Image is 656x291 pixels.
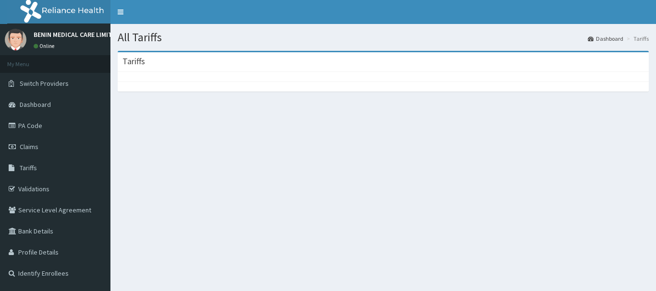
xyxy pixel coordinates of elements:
[34,31,120,38] p: BENIN MEDICAL CARE LIMITED
[5,29,26,50] img: User Image
[20,142,38,151] span: Claims
[624,35,649,43] li: Tariffs
[20,163,37,172] span: Tariffs
[118,31,649,44] h1: All Tariffs
[20,100,51,109] span: Dashboard
[34,43,57,49] a: Online
[588,35,623,43] a: Dashboard
[20,79,69,88] span: Switch Providers
[122,57,145,66] h3: Tariffs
